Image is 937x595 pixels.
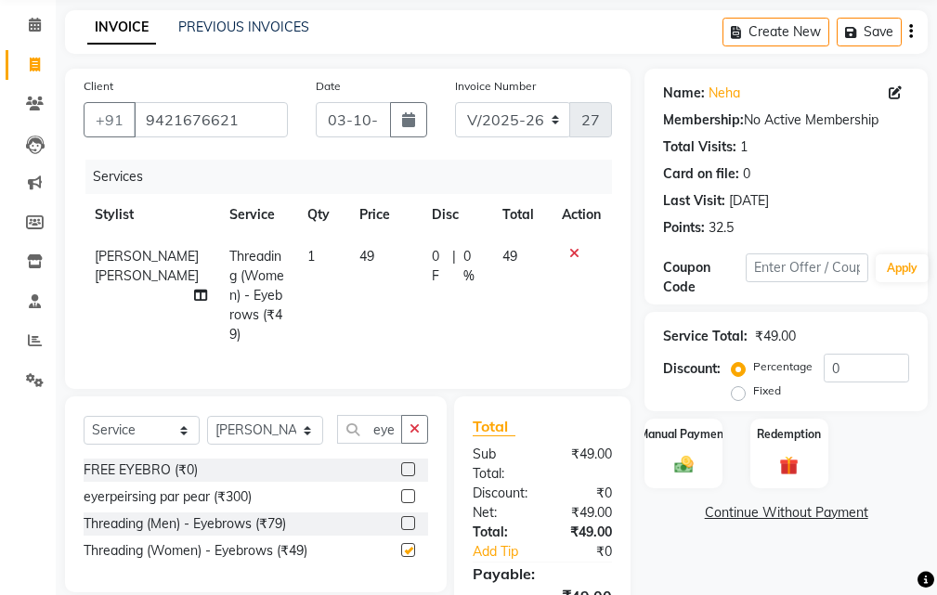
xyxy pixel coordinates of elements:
div: ₹0 [556,542,626,562]
span: | [452,247,456,286]
span: 0 % [463,247,480,286]
div: ₹49.00 [755,327,796,346]
div: 1 [740,137,748,157]
div: Payable: [459,563,626,585]
th: Total [491,194,551,236]
div: No Active Membership [663,110,909,130]
th: Service [218,194,296,236]
div: Total Visits: [663,137,736,157]
button: Create New [722,18,829,46]
label: Client [84,78,113,95]
div: ₹49.00 [542,503,626,523]
div: Membership: [663,110,744,130]
th: Disc [421,194,491,236]
a: Add Tip [459,542,556,562]
label: Invoice Number [455,78,536,95]
div: 0 [743,164,750,184]
div: Last Visit: [663,191,725,211]
button: Save [837,18,902,46]
a: Continue Without Payment [648,503,924,523]
span: 49 [502,248,517,265]
div: Net: [459,503,542,523]
div: 32.5 [709,218,734,238]
div: Threading (Women) - Eyebrows (₹49) [84,541,307,561]
span: 1 [307,248,315,265]
span: [PERSON_NAME] [PERSON_NAME] [95,248,199,284]
img: _gift.svg [774,454,804,477]
th: Stylist [84,194,218,236]
div: Threading (Men) - Eyebrows (₹79) [84,514,286,534]
div: [DATE] [729,191,769,211]
div: Name: [663,84,705,103]
span: 49 [359,248,374,265]
th: Action [551,194,612,236]
div: Discount: [459,484,542,503]
div: Service Total: [663,327,748,346]
label: Fixed [753,382,781,399]
th: Price [348,194,421,236]
div: ₹0 [542,484,626,503]
div: ₹49.00 [542,445,626,484]
input: Search by Name/Mobile/Email/Code [134,102,288,137]
div: eyerpeirsing par pear (₹300) [84,487,252,507]
div: ₹49.00 [542,523,626,542]
div: FREE EYEBRO (₹0) [84,460,198,480]
div: Discount: [663,359,721,379]
div: Sub Total: [459,445,542,484]
label: Percentage [753,358,813,375]
label: Manual Payment [639,426,728,443]
input: Enter Offer / Coupon Code [746,253,868,282]
a: INVOICE [87,11,156,45]
input: Search or Scan [337,415,402,444]
a: Neha [709,84,740,103]
span: Threading (Women) - Eyebrows (₹49) [229,248,284,343]
label: Date [316,78,341,95]
th: Qty [296,194,348,236]
div: Card on file: [663,164,739,184]
div: Services [85,160,626,194]
label: Redemption [757,426,821,443]
div: Total: [459,523,542,542]
button: +91 [84,102,136,137]
div: Points: [663,218,705,238]
span: Total [473,417,515,436]
div: Coupon Code [663,258,745,297]
img: _cash.svg [669,454,699,475]
a: PREVIOUS INVOICES [178,19,309,35]
button: Apply [876,254,929,282]
span: 0 F [432,247,446,286]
